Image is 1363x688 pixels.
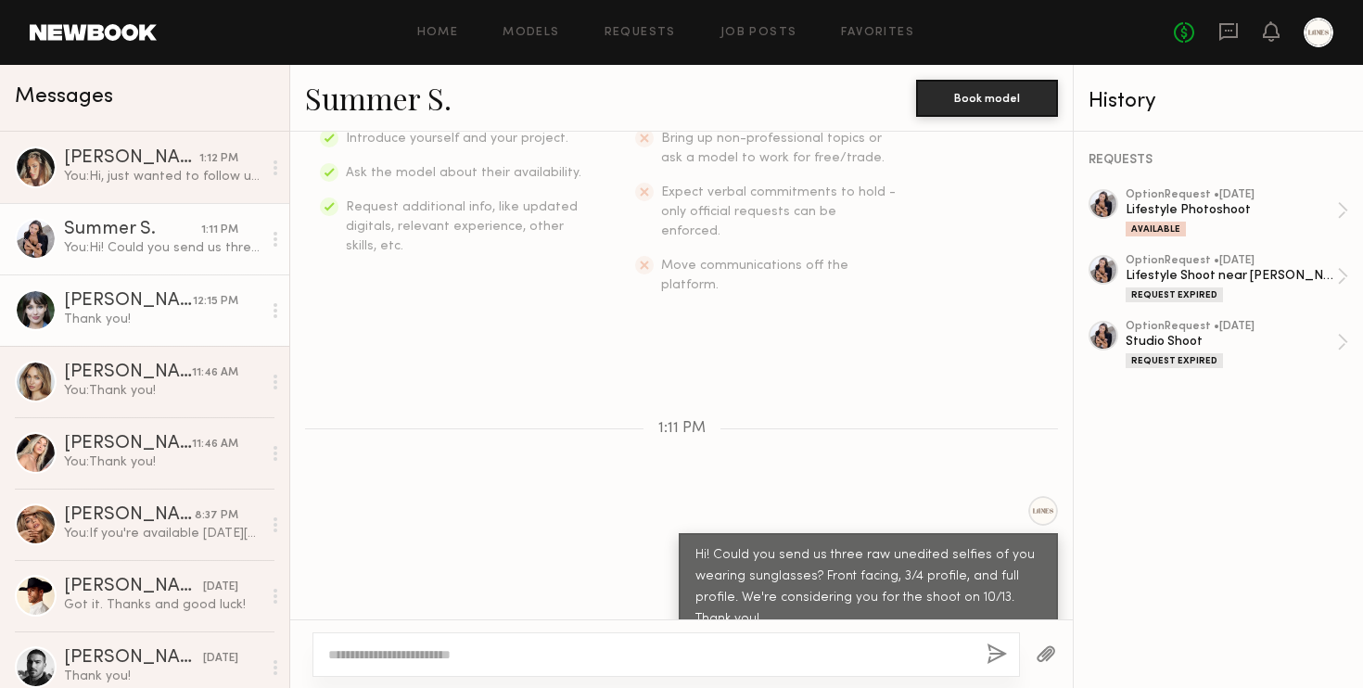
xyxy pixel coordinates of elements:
div: You: If you're available [DATE][DATE] from 3:30-5:30 please send us three raw unedited selfies of... [64,525,261,542]
div: You: Hi, just wanted to follow up on the above request - we are making the decision by [DATE] so ... [64,168,261,185]
div: Lifestyle Photoshoot [1126,201,1337,219]
span: Introduce yourself and your project. [346,133,568,145]
a: Job Posts [720,27,797,39]
div: option Request • [DATE] [1126,321,1337,333]
div: 12:15 PM [193,293,238,311]
a: optionRequest •[DATE]Studio ShootRequest Expired [1126,321,1348,368]
div: 11:46 AM [192,364,238,382]
div: [PERSON_NAME] [64,649,203,668]
a: Book model [916,89,1058,105]
button: Book model [916,80,1058,117]
span: Messages [15,86,113,108]
span: Move communications off the platform. [661,260,848,291]
span: Expect verbal commitments to hold - only official requests can be enforced. [661,186,896,237]
div: You: Thank you! [64,453,261,471]
span: Request additional info, like updated digitals, relevant experience, other skills, etc. [346,201,578,252]
div: Got it. Thanks and good luck! [64,596,261,614]
div: Thank you! [64,668,261,685]
span: 1:11 PM [658,421,706,437]
div: [PERSON_NAME] [64,292,193,311]
div: REQUESTS [1089,154,1348,167]
div: Request Expired [1126,287,1223,302]
a: Requests [605,27,676,39]
a: Summer S. [305,78,452,118]
a: optionRequest •[DATE]Lifestyle Shoot near [PERSON_NAME] TreeRequest Expired [1126,255,1348,302]
div: Available [1126,222,1186,236]
div: Lifestyle Shoot near [PERSON_NAME] Tree [1126,267,1337,285]
div: History [1089,91,1348,112]
div: option Request • [DATE] [1126,189,1337,201]
div: [DATE] [203,650,238,668]
div: Thank you! [64,311,261,328]
a: optionRequest •[DATE]Lifestyle PhotoshootAvailable [1126,189,1348,236]
div: 11:46 AM [192,436,238,453]
div: [PERSON_NAME] [64,149,199,168]
div: 1:12 PM [199,150,238,168]
div: 1:11 PM [201,222,238,239]
div: Request Expired [1126,353,1223,368]
span: Bring up non-professional topics or ask a model to work for free/trade. [661,133,885,164]
div: You: Thank you! [64,382,261,400]
div: You: Hi! Could you send us three raw unedited selfies of you wearing sunglasses? Front facing, 3/... [64,239,261,257]
div: Hi! Could you send us three raw unedited selfies of you wearing sunglasses? Front facing, 3/4 pro... [695,545,1041,631]
div: Studio Shoot [1126,333,1337,350]
div: Summer S. [64,221,201,239]
div: 8:37 PM [195,507,238,525]
div: [PERSON_NAME] [64,363,192,382]
div: [PERSON_NAME] [64,578,203,596]
a: Models [503,27,559,39]
div: [DATE] [203,579,238,596]
a: Home [417,27,459,39]
div: [PERSON_NAME] [64,506,195,525]
span: Ask the model about their availability. [346,167,581,179]
div: option Request • [DATE] [1126,255,1337,267]
div: [PERSON_NAME] [64,435,192,453]
a: Favorites [841,27,914,39]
